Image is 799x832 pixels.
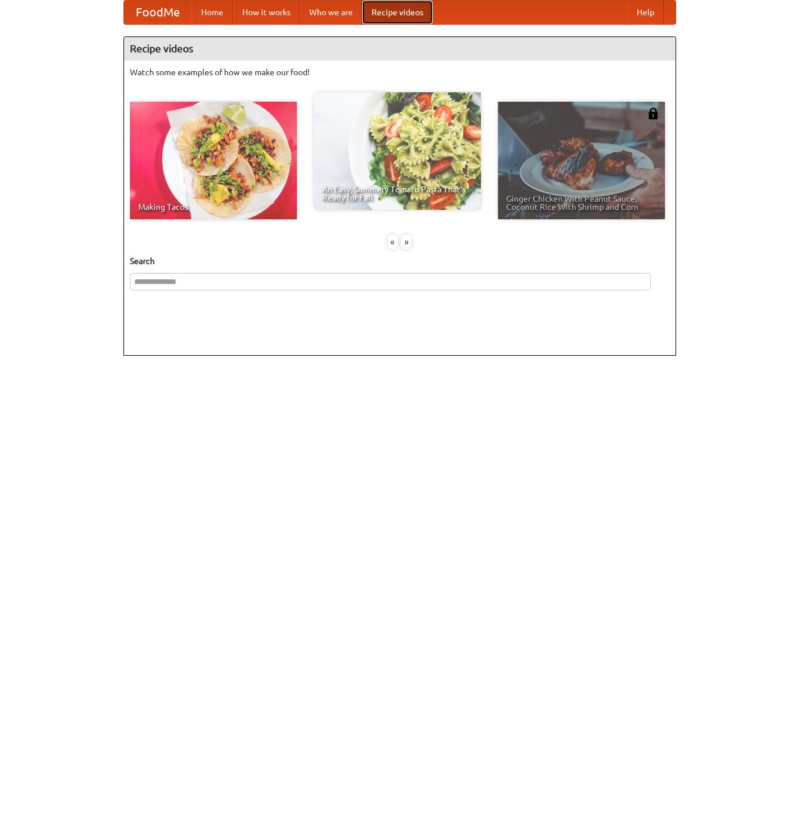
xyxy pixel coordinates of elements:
a: Who we are [300,1,362,24]
a: Home [192,1,233,24]
a: Making Tacos [130,102,297,219]
a: FoodMe [124,1,192,24]
a: How it works [233,1,300,24]
h4: Recipe videos [124,37,676,61]
span: An Easy, Summery Tomato Pasta That's Ready for Fall [322,185,473,202]
h5: Search [130,255,670,267]
a: Help [627,1,664,24]
a: Recipe videos [362,1,433,24]
div: » [401,235,412,249]
img: 483408.png [647,108,659,119]
a: An Easy, Summery Tomato Pasta That's Ready for Fall [314,92,481,210]
div: « [387,235,398,249]
span: Making Tacos [138,203,289,211]
p: Watch some examples of how we make our food! [130,66,670,78]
